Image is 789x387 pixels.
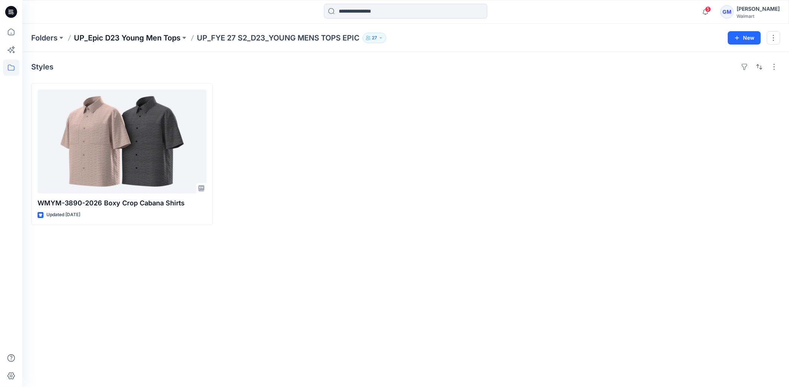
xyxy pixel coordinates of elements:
p: 27 [372,34,377,42]
div: GM [720,5,734,19]
a: WMYM-3890-2026 Boxy Crop Cabana Shirts [38,90,207,193]
span: 5 [705,6,711,12]
p: WMYM-3890-2026 Boxy Crop Cabana Shirts [38,198,207,208]
div: Walmart [737,13,780,19]
button: New [728,31,761,45]
p: Updated [DATE] [46,211,80,219]
button: 27 [363,33,386,43]
div: [PERSON_NAME] [737,4,780,13]
h4: Styles [31,62,53,71]
a: Folders [31,33,58,43]
a: UP_Epic D23 Young Men Tops [74,33,181,43]
p: UP_FYE 27 S2_D23_YOUNG MENS TOPS EPIC [197,33,360,43]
